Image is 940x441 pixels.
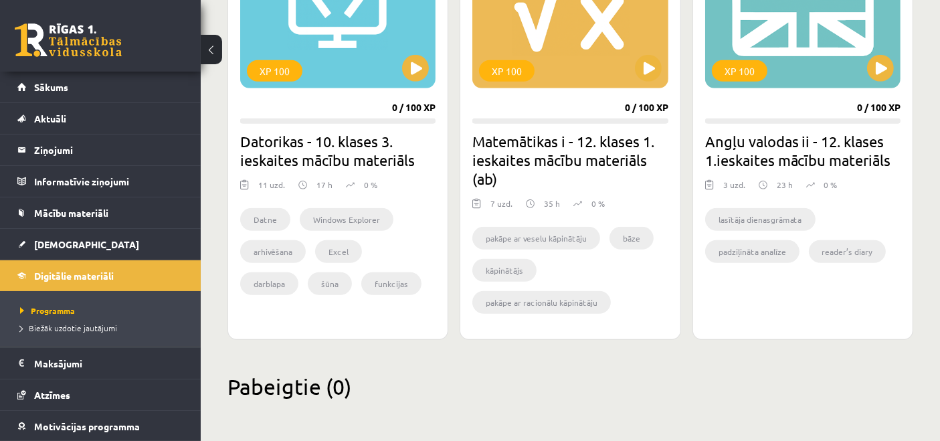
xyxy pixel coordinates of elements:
li: darblapa [240,272,298,295]
a: Informatīvie ziņojumi [17,166,184,197]
span: Biežāk uzdotie jautājumi [20,323,117,333]
li: šūna [308,272,352,295]
legend: Maksājumi [34,348,184,379]
h2: Matemātikas i - 12. klases 1. ieskaites mācību materiāls (ab) [472,132,668,188]
li: reader’s diary [809,240,886,263]
a: Mācību materiāli [17,197,184,228]
li: lasītāja dienasgrāmata [705,208,816,231]
div: XP 100 [247,60,302,82]
div: XP 100 [712,60,767,82]
a: Programma [20,304,187,317]
li: kāpinātājs [472,259,537,282]
a: Aktuāli [17,103,184,134]
li: arhivēšana [240,240,306,263]
span: Programma [20,305,75,316]
p: 0 % [364,179,377,191]
p: 17 h [316,179,333,191]
p: 0 % [591,197,605,209]
span: Motivācijas programma [34,420,140,432]
p: 23 h [777,179,793,191]
li: bāze [609,227,654,250]
li: Windows Explorer [300,208,393,231]
a: Rīgas 1. Tālmācības vidusskola [15,23,122,57]
a: [DEMOGRAPHIC_DATA] [17,229,184,260]
span: [DEMOGRAPHIC_DATA] [34,238,139,250]
div: XP 100 [479,60,535,82]
div: 7 uzd. [490,197,512,217]
li: Excel [315,240,362,263]
p: 35 h [544,197,560,209]
a: Atzīmes [17,379,184,410]
h2: Angļu valodas ii - 12. klases 1.ieskaites mācību materiāls [705,132,901,169]
div: 3 uzd. [723,179,745,199]
p: 0 % [824,179,838,191]
li: pakāpe ar racionālu kāpinātāju [472,291,611,314]
li: Datne [240,208,290,231]
legend: Informatīvie ziņojumi [34,166,184,197]
h2: Datorikas - 10. klases 3. ieskaites mācību materiāls [240,132,436,169]
span: Sākums [34,81,68,93]
span: Atzīmes [34,389,70,401]
li: padziļināta analīze [705,240,800,263]
a: Ziņojumi [17,135,184,165]
div: 11 uzd. [258,179,285,199]
legend: Ziņojumi [34,135,184,165]
span: Digitālie materiāli [34,270,114,282]
span: Aktuāli [34,112,66,124]
a: Digitālie materiāli [17,260,184,291]
a: Biežāk uzdotie jautājumi [20,322,187,334]
a: Maksājumi [17,348,184,379]
a: Sākums [17,72,184,102]
span: Mācību materiāli [34,207,108,219]
li: pakāpe ar veselu kāpinātāju [472,227,600,250]
li: funkcijas [361,272,421,295]
h2: Pabeigtie (0) [227,373,913,400]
